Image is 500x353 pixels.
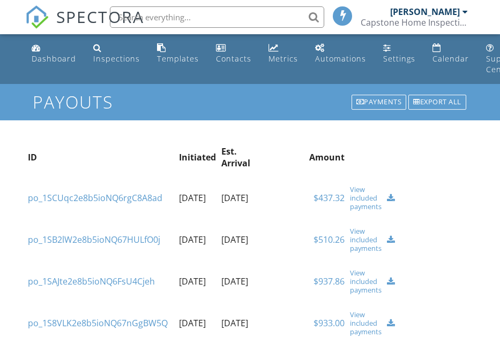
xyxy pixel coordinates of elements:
th: Amount [253,137,348,178]
th: Initiated [176,137,219,178]
a: SPECTORA [25,14,144,37]
div: Capstone Home Inspections Inc. [361,17,468,28]
div: Calendar [432,53,469,64]
a: View included payments [350,268,382,294]
div: Export all [408,95,466,110]
div: Metrics [268,53,298,64]
span: SPECTORA [56,5,144,28]
img: The Best Home Inspection Software - Spectora [25,5,49,29]
td: [DATE] [176,260,219,302]
td: [DATE] [219,302,253,344]
td: [DATE] [176,219,219,260]
a: Automations (Basic) [311,39,370,69]
div: Dashboard [32,53,76,64]
a: $937.86 [314,275,345,287]
a: Inspections [89,39,144,69]
a: View included payments [350,227,382,252]
a: View included payments [350,185,382,211]
a: po_1SAJte2e8b5ioNQ6FsU4Cjeh [28,275,155,287]
td: [DATE] [219,260,253,302]
a: View included payments [350,310,382,336]
a: po_1SCUqc2e8b5ioNQ6rgC8A8ad [28,192,162,204]
a: Calendar [428,39,473,69]
div: Inspections [93,53,140,64]
div: Contacts [216,53,251,64]
div: Automations [315,53,366,64]
div: Templates [157,53,199,64]
a: Payments [350,94,408,111]
a: Dashboard [27,39,80,69]
h1: Payouts [33,93,467,111]
a: Templates [153,39,203,69]
a: Metrics [264,39,302,69]
td: [DATE] [176,177,219,219]
td: [DATE] [219,177,253,219]
div: Payments [352,95,407,110]
th: ID [25,137,176,178]
td: [DATE] [176,302,219,344]
a: Contacts [212,39,256,69]
a: $437.32 [314,192,345,204]
a: Settings [379,39,420,69]
div: [PERSON_NAME] [390,6,460,17]
div: Settings [383,53,415,64]
a: Export all [407,94,467,111]
input: Search everything... [110,6,324,28]
a: $510.26 [314,234,345,245]
a: po_1SB2lW2e8b5ioNQ67HULfO0j [28,234,160,245]
a: $933.00 [314,317,345,329]
td: [DATE] [219,219,253,260]
th: Est. Arrival [219,137,253,178]
a: po_1S8VLK2e8b5ioNQ67nGgBW5Q [28,317,168,329]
